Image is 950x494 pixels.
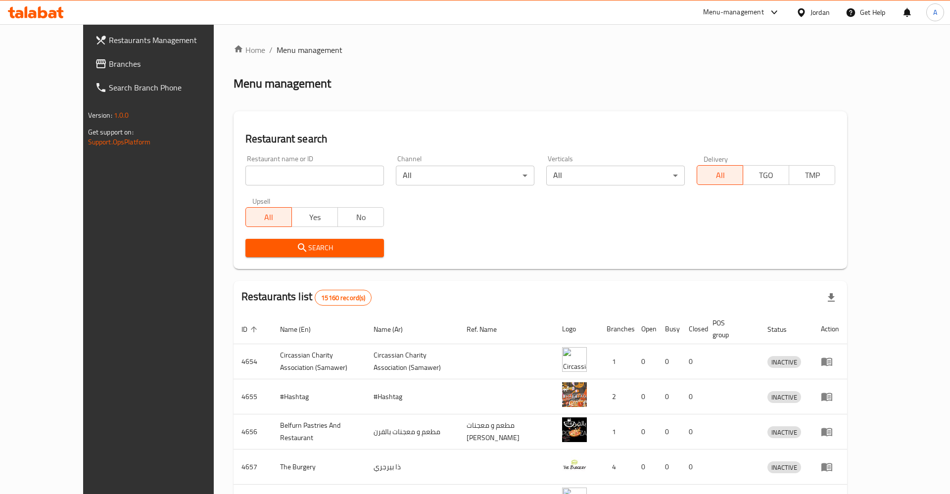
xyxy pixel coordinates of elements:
th: Closed [681,314,705,344]
span: Status [767,323,800,335]
span: INACTIVE [767,462,801,473]
td: 4657 [234,449,272,485]
td: ذا بيرجري [366,449,459,485]
span: No [342,210,380,225]
span: 1.0.0 [114,109,129,122]
span: Search Branch Phone [109,82,234,93]
th: Action [813,314,847,344]
span: Yes [296,210,334,225]
h2: Restaurants list [241,289,372,306]
span: ID [241,323,260,335]
td: 2 [599,379,633,414]
span: Version: [88,109,112,122]
div: All [546,166,685,185]
button: Yes [291,207,338,227]
td: #Hashtag [272,379,366,414]
span: INACTIVE [767,392,801,403]
div: INACTIVE [767,356,801,368]
input: Search for restaurant name or ID.. [245,166,384,185]
div: INACTIVE [767,461,801,473]
th: Logo [554,314,599,344]
button: TMP [789,165,835,185]
td: Belfurn Pastries And Restaurant [272,414,366,449]
div: Export file [819,286,843,310]
button: Search [245,239,384,257]
th: Open [633,314,657,344]
h2: Restaurant search [245,132,836,146]
li: / [269,44,273,56]
div: All [396,166,534,185]
button: All [697,165,743,185]
th: Branches [599,314,633,344]
td: 0 [681,449,705,485]
td: 4656 [234,414,272,449]
span: 15160 record(s) [315,293,371,303]
td: The Burgery [272,449,366,485]
td: ​Circassian ​Charity ​Association​ (Samawer) [366,344,459,379]
span: Menu management [277,44,342,56]
span: TMP [793,168,831,182]
td: 0 [657,379,681,414]
div: INACTIVE [767,391,801,403]
td: 1 [599,414,633,449]
a: Restaurants Management [87,28,242,52]
a: Support.OpsPlatform [88,135,151,148]
a: Branches [87,52,242,76]
button: No [337,207,384,227]
td: 0 [633,414,657,449]
span: Restaurants Management [109,34,234,46]
div: Total records count [315,290,372,306]
td: 0 [633,379,657,414]
td: 0 [681,414,705,449]
td: 0 [657,414,681,449]
nav: breadcrumb [234,44,848,56]
h2: Menu management [234,76,331,91]
img: Belfurn Pastries And Restaurant [562,417,587,442]
td: 0 [681,379,705,414]
span: INACTIVE [767,427,801,438]
div: Menu-management [703,6,764,18]
button: All [245,207,292,227]
td: 0 [657,449,681,485]
div: Menu [821,356,839,367]
span: All [701,168,739,182]
td: ​Circassian ​Charity ​Association​ (Samawer) [272,344,366,379]
img: #Hashtag [562,382,587,407]
div: Menu [821,391,839,403]
td: 0 [633,449,657,485]
span: Branches [109,58,234,70]
span: Get support on: [88,126,134,138]
span: Name (En) [280,323,324,335]
td: 4655 [234,379,272,414]
span: INACTIVE [767,357,801,368]
label: Upsell [252,197,271,204]
div: Menu [821,426,839,438]
a: Search Branch Phone [87,76,242,99]
td: مطعم و معجنات [PERSON_NAME] [459,414,554,449]
td: مطعم و معجنات بالفرن [366,414,459,449]
a: Home [234,44,265,56]
td: 0 [681,344,705,379]
td: 4654 [234,344,272,379]
td: 0 [633,344,657,379]
span: POS group [712,317,748,341]
span: Ref. Name [467,323,510,335]
span: TGO [747,168,785,182]
th: Busy [657,314,681,344]
td: 4 [599,449,633,485]
td: #Hashtag [366,379,459,414]
div: Menu [821,461,839,473]
td: 1 [599,344,633,379]
span: All [250,210,288,225]
div: INACTIVE [767,426,801,438]
div: Jordan [810,7,830,18]
span: Name (Ar) [374,323,416,335]
img: The Burgery [562,452,587,477]
span: Search [253,242,376,254]
button: TGO [743,165,789,185]
td: 0 [657,344,681,379]
img: ​Circassian ​Charity ​Association​ (Samawer) [562,347,587,372]
label: Delivery [704,155,728,162]
span: A [933,7,937,18]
